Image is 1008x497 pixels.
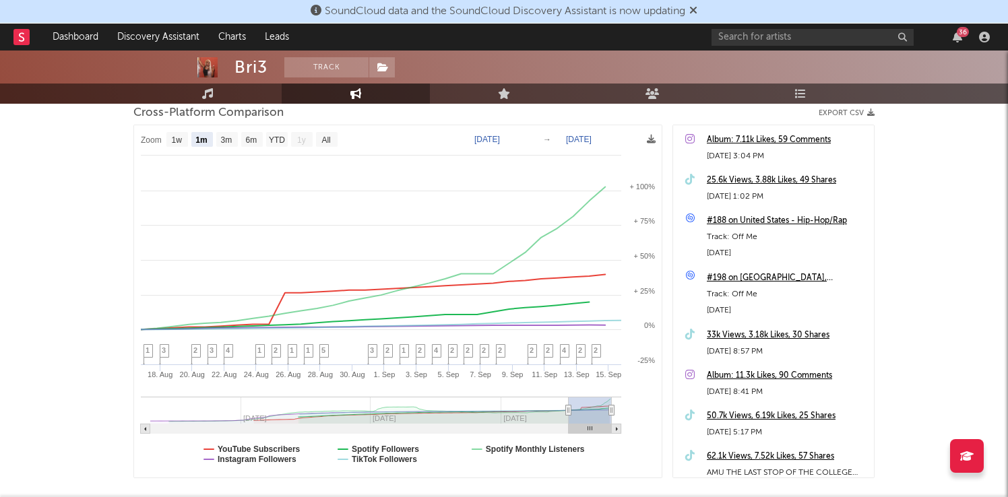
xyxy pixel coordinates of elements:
span: 2 [274,346,278,354]
text: Spotify Followers [352,444,419,454]
div: Track: Off Me [707,229,867,245]
div: [DATE] [707,302,867,319]
span: 2 [482,346,486,354]
text: 13. Sep [564,370,590,378]
span: 4 [226,346,230,354]
a: 62.1k Views, 7.52k Likes, 57 Shares [707,449,867,465]
text: 7. Sep [470,370,491,378]
text: 22. Aug [212,370,237,378]
text: 11. Sep [532,370,557,378]
text: Instagram Followers [218,455,296,464]
span: 3 [162,346,166,354]
text: 1w [172,135,183,145]
a: 33k Views, 3.18k Likes, 30 Shares [707,327,867,343]
span: 4 [434,346,438,354]
text: [DATE] [566,135,592,144]
div: [DATE] 8:41 PM [707,384,867,400]
a: 25.6k Views, 3.88k Likes, 49 Shares [707,172,867,189]
div: Bri3 [234,57,267,77]
span: 1 [290,346,294,354]
text: 3. Sep [406,370,427,378]
a: Charts [209,24,255,51]
div: [DATE] 3:04 PM [707,148,867,164]
text: 28. Aug [308,370,333,378]
span: 2 [418,346,422,354]
text: 0% [644,321,655,329]
span: 2 [530,346,534,354]
span: 1 [257,346,261,354]
a: 50.7k Views, 6.19k Likes, 25 Shares [707,408,867,424]
text: + 25% [634,287,656,295]
text: 20. Aug [180,370,205,378]
span: 2 [578,346,582,354]
span: Cross-Platform Comparison [133,105,284,121]
text: Spotify Monthly Listeners [486,444,585,454]
a: Dashboard [43,24,108,51]
button: 36 [953,32,962,42]
div: [DATE] 8:57 PM [707,343,867,360]
div: AMU THE LAST STOP OF THE COLLEGE TOUR ❤️🤍 [707,465,867,481]
text: [DATE] [474,135,500,144]
text: 1m [195,135,207,145]
span: Dismiss [689,6,697,17]
text: YTD [269,135,285,145]
div: Track: Off Me [707,286,867,302]
text: 6m [246,135,257,145]
text: → [543,135,551,144]
a: Album: 11.3k Likes, 90 Comments [707,368,867,384]
div: [DATE] 1:02 PM [707,189,867,205]
text: TikTok Followers [352,455,417,464]
text: 24. Aug [244,370,269,378]
button: Track [284,57,369,77]
text: 1. Sep [374,370,396,378]
text: 9. Sep [502,370,524,378]
span: 1 [306,346,310,354]
text: 30. Aug [340,370,365,378]
text: + 75% [634,217,656,225]
div: [DATE] 5:17 PM [707,424,867,440]
span: 2 [385,346,389,354]
span: 2 [466,346,470,354]
text: 5. Sep [438,370,460,378]
a: #198 on [GEOGRAPHIC_DATA], [US_STATE], [GEOGRAPHIC_DATA] [707,270,867,286]
text: 1y [297,135,306,145]
text: All [321,135,330,145]
span: 1 [402,346,406,354]
div: [DATE] [707,245,867,261]
span: 3 [370,346,374,354]
text: + 100% [629,183,655,191]
text: 15. Sep [596,370,621,378]
span: 3 [210,346,214,354]
span: 5 [321,346,325,354]
input: Search for artists [712,29,914,46]
text: Zoom [141,135,162,145]
span: 2 [193,346,197,354]
span: 2 [450,346,454,354]
a: #188 on United States - Hip-Hop/Rap [707,213,867,229]
a: Leads [255,24,298,51]
text: 26. Aug [276,370,301,378]
a: Discovery Assistant [108,24,209,51]
text: + 50% [634,252,656,260]
text: -25% [637,356,655,364]
span: 2 [498,346,502,354]
span: 2 [594,346,598,354]
text: 18. Aug [148,370,172,378]
button: Export CSV [819,109,875,117]
span: SoundCloud data and the SoundCloud Discovery Assistant is now updating [325,6,685,17]
a: Album: 7.11k Likes, 59 Comments [707,132,867,148]
span: 2 [546,346,550,354]
div: 36 [957,27,969,37]
span: 1 [146,346,150,354]
text: YouTube Subscribers [218,444,301,454]
text: 3m [221,135,232,145]
span: 4 [562,346,566,354]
